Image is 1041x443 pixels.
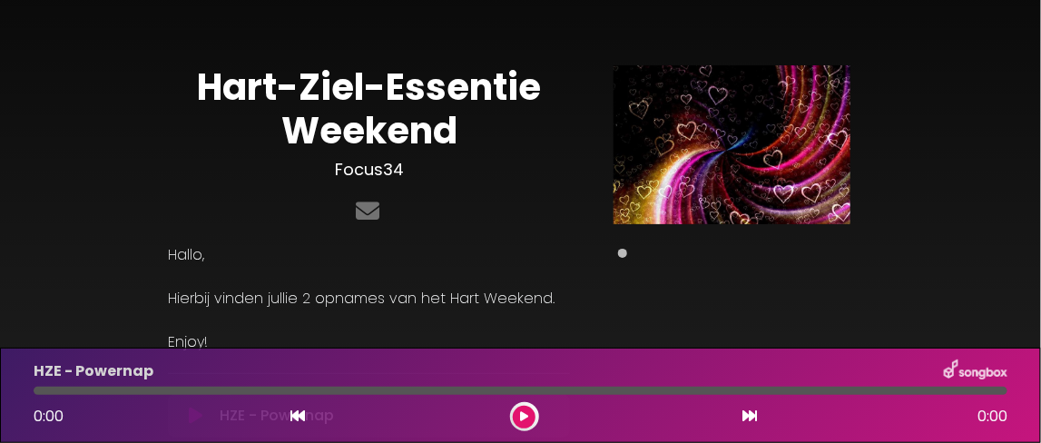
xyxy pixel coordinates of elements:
[34,360,153,382] p: HZE - Powernap
[168,244,570,266] p: Hallo,
[168,331,570,353] p: Enjoy!
[944,359,1007,383] img: songbox-logo-white.png
[168,160,570,180] h3: Focus34
[168,65,570,153] h1: Hart-Ziel-Essentie Weekend
[977,406,1007,428] span: 0:00
[614,65,850,224] img: Main Media
[168,288,570,310] p: Hierbij vinden jullie 2 opnames van het Hart Weekend.
[34,406,64,427] span: 0:00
